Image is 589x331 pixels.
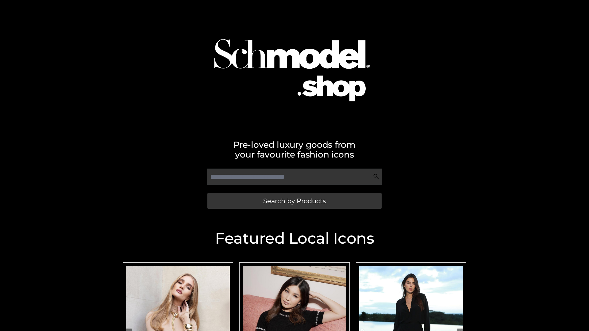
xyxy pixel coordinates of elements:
h2: Featured Local Icons​ [120,231,469,246]
h2: Pre-loved luxury goods from your favourite fashion icons [120,140,469,159]
img: Search Icon [373,173,379,180]
a: Search by Products [207,193,382,209]
span: Search by Products [263,198,326,204]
